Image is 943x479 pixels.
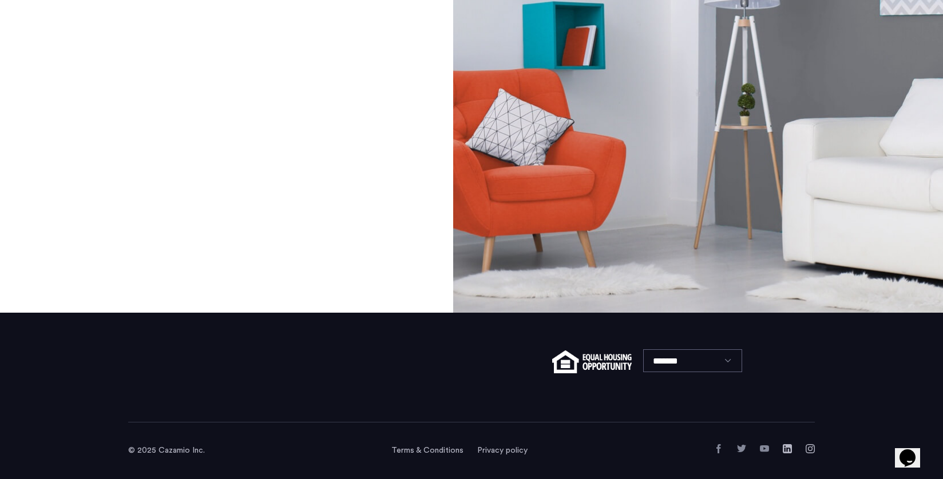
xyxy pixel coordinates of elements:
[760,444,769,453] a: YouTube
[737,444,746,453] a: Twitter
[783,444,792,453] a: LinkedIn
[477,445,528,456] a: Privacy policy
[895,433,932,468] iframe: chat widget
[714,444,723,453] a: Facebook
[391,445,463,456] a: Terms and conditions
[552,350,632,373] img: equal-housing.png
[128,446,205,454] span: © 2025 Cazamio Inc.
[806,444,815,453] a: Instagram
[643,349,742,372] select: Language select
